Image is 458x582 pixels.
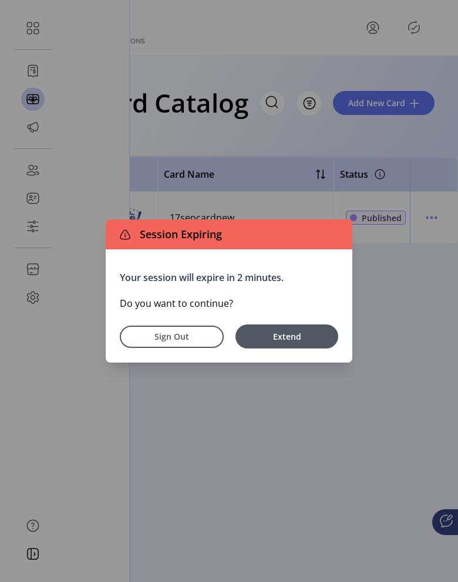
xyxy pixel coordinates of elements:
p: Do you want to continue? [120,296,338,310]
span: Sign Out [135,330,208,343]
p: Your session will expire in 2 minutes. [120,270,338,285]
span: Session Expiring [135,226,222,242]
button: Extend [235,324,338,348]
button: Sign Out [120,326,224,348]
span: Extend [241,330,332,343]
